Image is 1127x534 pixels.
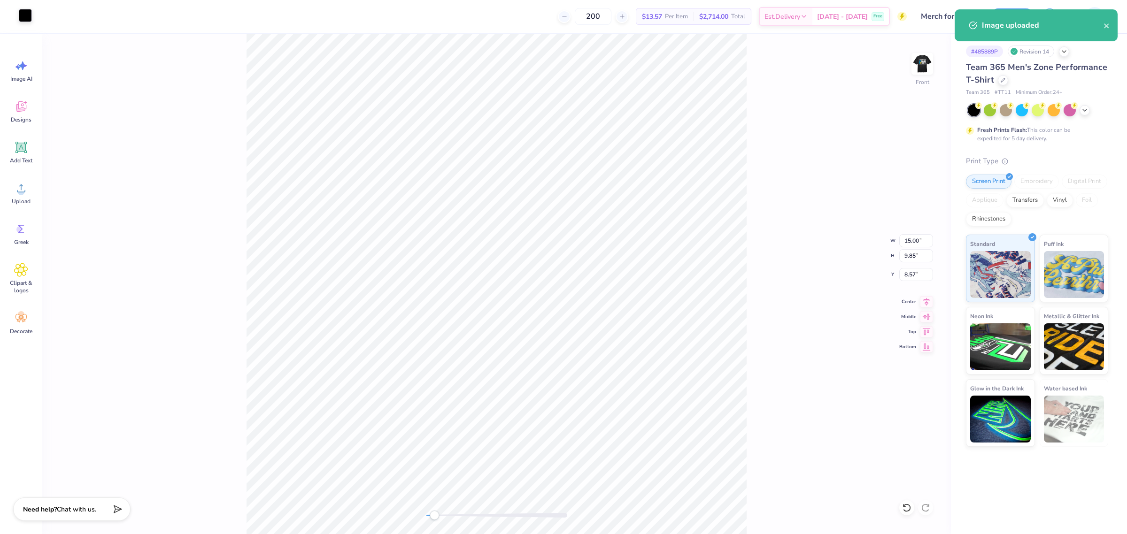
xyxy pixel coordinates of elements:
[430,511,439,520] div: Accessibility label
[1044,383,1087,393] span: Water based Ink
[970,239,995,249] span: Standard
[970,383,1024,393] span: Glow in the Dark Ink
[966,89,990,97] span: Team 365
[899,313,916,320] span: Middle
[23,505,57,514] strong: Need help?
[966,46,1003,57] div: # 485889P
[1047,193,1073,207] div: Vinyl
[1070,7,1108,26] a: AF
[1044,323,1104,370] img: Metallic & Glitter Ink
[1044,396,1104,442] img: Water based Ink
[966,61,1107,85] span: Team 365 Men's Zone Performance T-Shirt
[12,198,31,205] span: Upload
[970,311,993,321] span: Neon Ink
[14,238,29,246] span: Greek
[966,156,1108,167] div: Print Type
[899,343,916,351] span: Bottom
[57,505,96,514] span: Chat with us.
[970,251,1031,298] img: Standard
[817,12,868,22] span: [DATE] - [DATE]
[982,20,1104,31] div: Image uploaded
[899,328,916,336] span: Top
[764,12,800,22] span: Est. Delivery
[1044,251,1104,298] img: Puff Ink
[1006,193,1044,207] div: Transfers
[731,12,745,22] span: Total
[10,157,32,164] span: Add Text
[970,323,1031,370] img: Neon Ink
[1016,89,1063,97] span: Minimum Order: 24 +
[1008,46,1054,57] div: Revision 14
[665,12,688,22] span: Per Item
[10,75,32,83] span: Image AI
[977,126,1093,143] div: This color can be expedited for 5 day delivery.
[1044,311,1099,321] span: Metallic & Glitter Ink
[699,12,728,22] span: $2,714.00
[10,328,32,335] span: Decorate
[966,212,1011,226] div: Rhinestones
[977,126,1027,134] strong: Fresh Prints Flash:
[575,8,611,25] input: – –
[642,12,662,22] span: $13.57
[873,13,882,20] span: Free
[916,78,929,86] div: Front
[1044,239,1064,249] span: Puff Ink
[1014,175,1059,189] div: Embroidery
[6,279,37,294] span: Clipart & logos
[899,298,916,305] span: Center
[966,175,1011,189] div: Screen Print
[995,89,1011,97] span: # TT11
[966,193,1003,207] div: Applique
[913,54,932,73] img: Front
[1085,7,1104,26] img: Ana Francesca Bustamante
[970,396,1031,442] img: Glow in the Dark Ink
[1062,175,1107,189] div: Digital Print
[1104,20,1110,31] button: close
[11,116,31,123] span: Designs
[914,7,983,26] input: Untitled Design
[1076,193,1098,207] div: Foil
